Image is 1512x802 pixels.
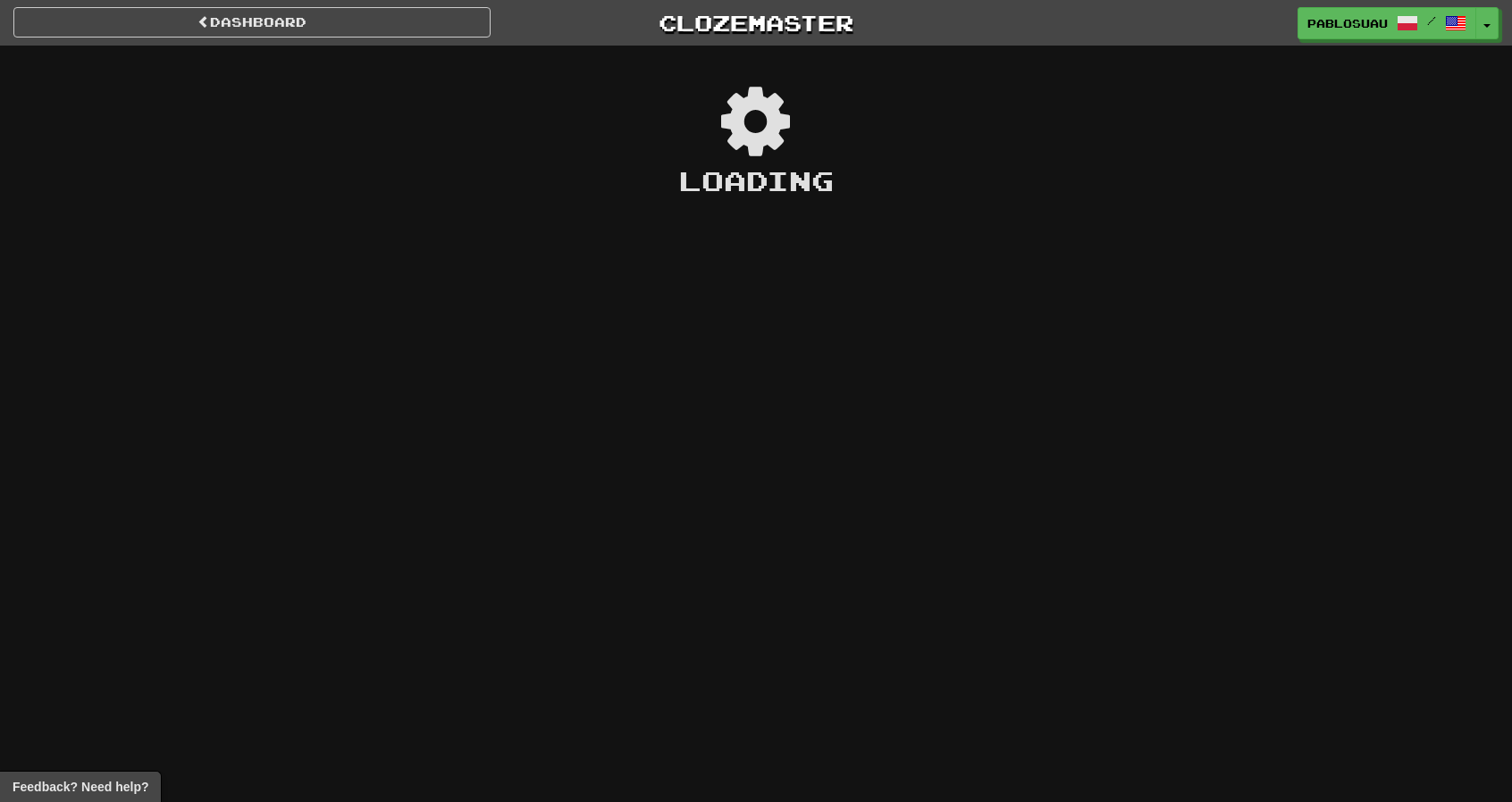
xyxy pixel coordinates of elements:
[13,778,148,796] span: Open feedback widget
[13,7,491,38] a: Dashboard
[517,7,995,38] a: Clozemaster
[1427,14,1436,27] span: /
[1307,15,1388,31] span: pablosuau
[1298,7,1476,39] a: pablosuau /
